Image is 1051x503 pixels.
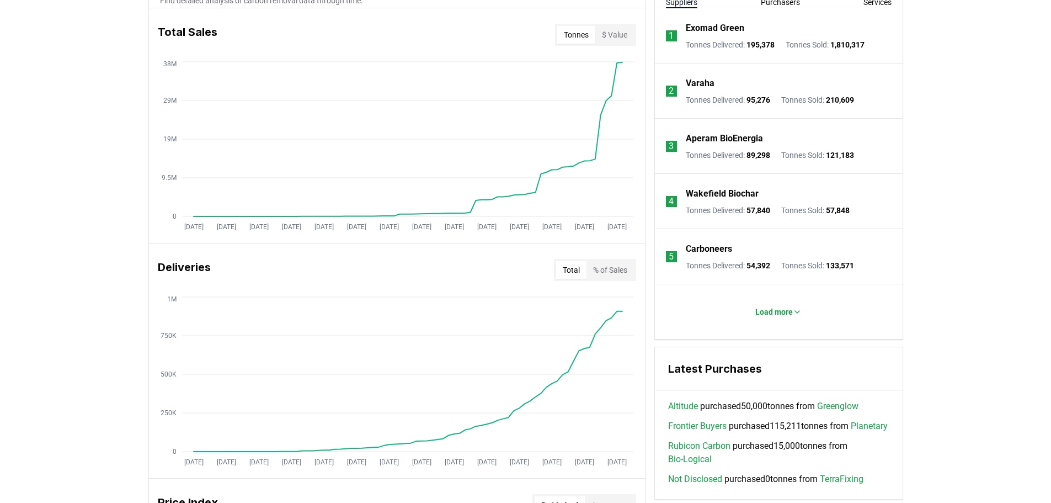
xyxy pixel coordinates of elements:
[786,39,865,50] p: Tonnes Sold :
[158,24,217,46] h3: Total Sales
[444,458,463,466] tspan: [DATE]
[249,458,268,466] tspan: [DATE]
[509,223,529,231] tspan: [DATE]
[314,458,333,466] tspan: [DATE]
[686,132,763,145] a: Aperam BioEnergia
[668,400,858,413] span: purchased 50,000 tonnes from
[161,370,177,378] tspan: 500K
[586,261,634,279] button: % of Sales
[379,458,398,466] tspan: [DATE]
[746,40,775,49] span: 195,378
[173,448,177,456] tspan: 0
[826,96,854,104] span: 210,609
[746,206,770,215] span: 57,840
[668,400,698,413] a: Altitude
[668,361,889,377] h3: Latest Purchases
[686,39,775,50] p: Tonnes Delivered :
[161,332,177,340] tspan: 750K
[668,420,888,433] span: purchased 115,211 tonnes from
[781,94,854,105] p: Tonnes Sold :
[281,223,301,231] tspan: [DATE]
[163,60,177,68] tspan: 38M
[444,223,463,231] tspan: [DATE]
[669,140,674,153] p: 3
[477,458,496,466] tspan: [DATE]
[851,420,888,433] a: Planetary
[542,223,561,231] tspan: [DATE]
[826,206,850,215] span: 57,848
[781,150,854,161] p: Tonnes Sold :
[346,223,366,231] tspan: [DATE]
[509,458,529,466] tspan: [DATE]
[686,94,770,105] p: Tonnes Delivered :
[686,22,744,35] a: Exomad Green
[668,440,730,453] a: Rubicon Carbon
[542,458,561,466] tspan: [DATE]
[163,97,177,104] tspan: 29M
[161,409,177,417] tspan: 250K
[686,242,732,256] a: Carboneers
[686,187,759,200] a: Wakefield Biochar
[746,96,770,104] span: 95,276
[184,458,203,466] tspan: [DATE]
[668,473,722,486] a: Not Disclosed
[556,261,586,279] button: Total
[686,205,770,216] p: Tonnes Delivered :
[167,295,177,303] tspan: 1M
[668,440,889,466] span: purchased 15,000 tonnes from
[173,213,177,220] tspan: 0
[346,458,366,466] tspan: [DATE]
[158,259,211,281] h3: Deliveries
[477,223,496,231] tspan: [DATE]
[281,458,301,466] tspan: [DATE]
[162,174,177,182] tspan: 9.5M
[249,223,268,231] tspan: [DATE]
[574,223,594,231] tspan: [DATE]
[781,260,854,271] p: Tonnes Sold :
[216,458,236,466] tspan: [DATE]
[379,223,398,231] tspan: [DATE]
[669,29,674,43] p: 1
[412,223,431,231] tspan: [DATE]
[826,151,854,160] span: 121,183
[668,473,863,486] span: purchased 0 tonnes from
[557,26,595,44] button: Tonnes
[820,473,863,486] a: TerraFixing
[574,458,594,466] tspan: [DATE]
[216,223,236,231] tspan: [DATE]
[669,250,674,263] p: 5
[826,261,854,270] span: 133,571
[607,223,626,231] tspan: [DATE]
[746,151,770,160] span: 89,298
[607,458,626,466] tspan: [DATE]
[669,195,674,208] p: 4
[686,150,770,161] p: Tonnes Delivered :
[830,40,865,49] span: 1,810,317
[755,306,793,317] p: Load more
[595,26,634,44] button: $ Value
[686,77,714,90] a: Varaha
[668,420,727,433] a: Frontier Buyers
[746,301,810,323] button: Load more
[746,261,770,270] span: 54,392
[669,84,674,98] p: 2
[817,400,858,413] a: Greenglow
[412,458,431,466] tspan: [DATE]
[668,453,712,466] a: Bio-Logical
[686,260,770,271] p: Tonnes Delivered :
[163,135,177,143] tspan: 19M
[314,223,333,231] tspan: [DATE]
[184,223,203,231] tspan: [DATE]
[781,205,850,216] p: Tonnes Sold :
